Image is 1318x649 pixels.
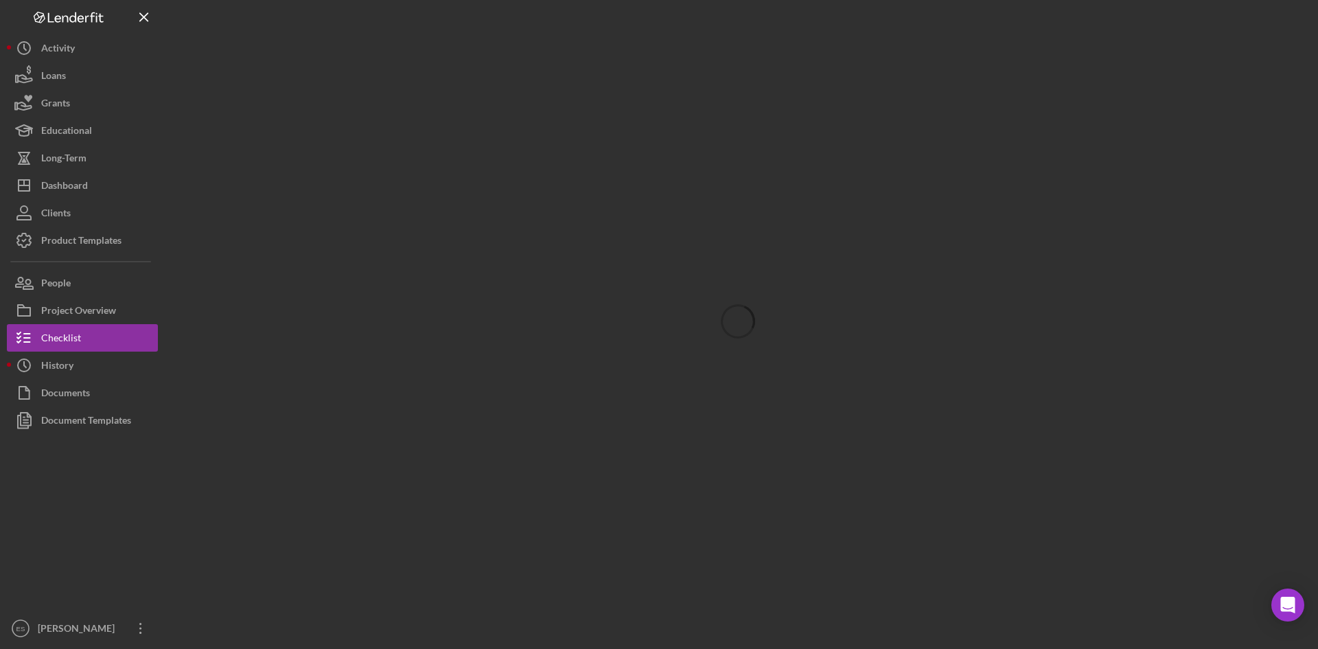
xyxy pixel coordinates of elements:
button: ES[PERSON_NAME] [7,615,158,642]
div: Loans [41,62,66,93]
div: Product Templates [41,227,122,258]
button: Project Overview [7,297,158,324]
button: Clients [7,199,158,227]
div: Document Templates [41,407,131,437]
button: Checklist [7,324,158,352]
div: Educational [41,117,92,148]
button: Loans [7,62,158,89]
button: Activity [7,34,158,62]
div: Project Overview [41,297,116,328]
div: Grants [41,89,70,120]
button: History [7,352,158,379]
div: Open Intercom Messenger [1271,589,1304,622]
button: Product Templates [7,227,158,254]
button: Dashboard [7,172,158,199]
div: [PERSON_NAME] [34,615,124,646]
div: Clients [41,199,71,230]
div: Documents [41,379,90,410]
button: Grants [7,89,158,117]
button: Long-Term [7,144,158,172]
div: Activity [41,34,75,65]
div: Long-Term [41,144,86,175]
button: People [7,269,158,297]
button: Document Templates [7,407,158,434]
div: People [41,269,71,300]
div: History [41,352,73,383]
text: ES [16,625,25,633]
div: Dashboard [41,172,88,203]
button: Documents [7,379,158,407]
div: Checklist [41,324,81,355]
button: Educational [7,117,158,144]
